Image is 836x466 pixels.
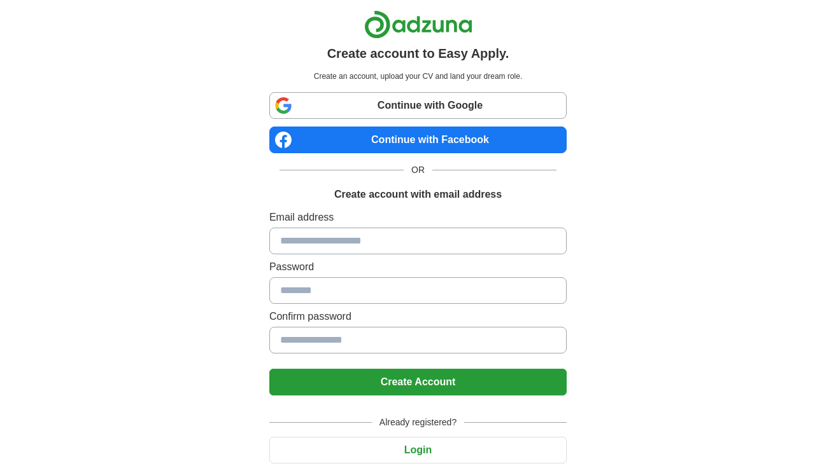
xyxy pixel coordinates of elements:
label: Email address [269,210,567,225]
label: Confirm password [269,309,567,324]
label: Password [269,259,567,275]
button: Create Account [269,369,567,395]
h1: Create account to Easy Apply. [327,44,509,63]
p: Create an account, upload your CV and land your dream role. [272,71,564,82]
a: Continue with Google [269,92,567,119]
h1: Create account with email address [334,187,502,202]
img: Adzuna logo [364,10,472,39]
a: Continue with Facebook [269,127,567,153]
span: OR [404,163,432,177]
span: Already registered? [372,416,464,429]
button: Login [269,437,567,463]
a: Login [269,444,567,455]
